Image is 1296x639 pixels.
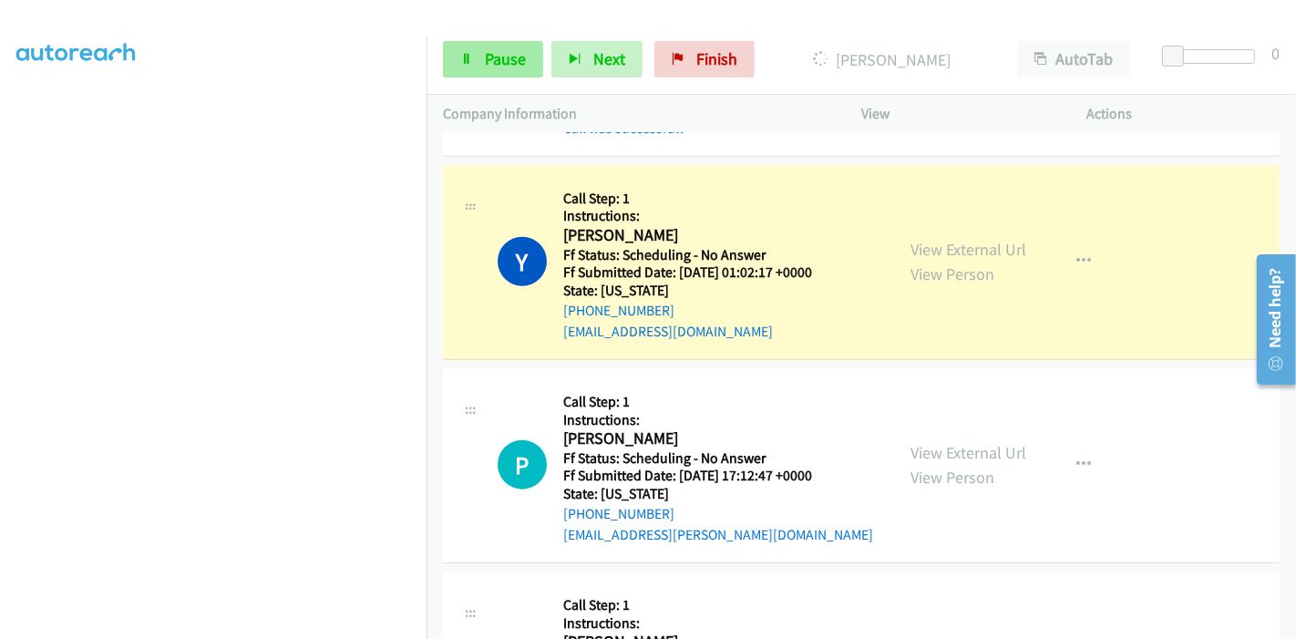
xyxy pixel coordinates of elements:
[563,263,835,282] h5: Ff Submitted Date: [DATE] 01:02:17 +0000
[563,596,835,614] h5: Call Step: 1
[593,48,625,69] span: Next
[563,393,873,411] h5: Call Step: 1
[1087,103,1281,125] p: Actions
[443,103,828,125] p: Company Information
[563,207,835,225] h5: Instructions:
[563,485,873,503] h5: State: [US_STATE]
[1171,49,1255,64] div: Delay between calls (in seconds)
[861,103,1054,125] p: View
[563,428,835,449] h2: [PERSON_NAME]
[443,41,543,77] a: Pause
[563,190,835,208] h5: Call Step: 1
[563,505,674,522] a: [PHONE_NUMBER]
[563,323,773,340] a: [EMAIL_ADDRESS][DOMAIN_NAME]
[563,526,873,543] a: [EMAIL_ADDRESS][PERSON_NAME][DOMAIN_NAME]
[910,467,994,488] a: View Person
[563,225,835,246] h2: [PERSON_NAME]
[563,246,835,264] h5: Ff Status: Scheduling - No Answer
[910,239,1026,260] a: View External Url
[1271,41,1280,66] div: 0
[696,48,737,69] span: Finish
[910,442,1026,463] a: View External Url
[551,41,643,77] button: Next
[563,282,835,300] h5: State: [US_STATE]
[563,302,674,319] a: [PHONE_NUMBER]
[910,263,994,284] a: View Person
[563,467,873,485] h5: Ff Submitted Date: [DATE] 17:12:47 +0000
[498,237,547,286] h1: Y
[1244,247,1296,392] iframe: Resource Center
[1017,41,1130,77] button: AutoTab
[563,411,873,429] h5: Instructions:
[654,41,755,77] a: Finish
[498,440,547,490] div: The call is yet to be attempted
[498,440,547,490] h1: P
[563,614,835,633] h5: Instructions:
[779,47,984,72] p: [PERSON_NAME]
[563,449,873,468] h5: Ff Status: Scheduling - No Answer
[485,48,526,69] span: Pause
